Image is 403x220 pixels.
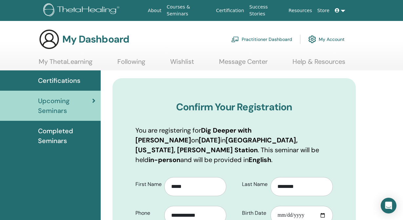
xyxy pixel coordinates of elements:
img: chalkboard-teacher.svg [231,36,239,42]
a: Practitioner Dashboard [231,32,292,46]
h3: My Dashboard [62,33,129,45]
a: Courses & Seminars [164,1,213,20]
label: First Name [131,178,164,191]
p: You are registering for on in . This seminar will be held and will be provided in . [135,125,333,165]
a: Help & Resources [292,58,345,70]
b: in-person [149,156,180,164]
a: About [145,5,164,17]
b: English [249,156,271,164]
a: My Account [308,32,345,46]
a: Certification [213,5,247,17]
h3: Confirm Your Registration [135,101,333,113]
label: Birth Date [237,207,271,219]
a: Resources [286,5,315,17]
label: Phone [131,207,164,219]
a: My ThetaLearning [39,58,92,70]
img: cog.svg [308,34,316,45]
a: Message Center [219,58,268,70]
a: Wishlist [170,58,194,70]
span: Completed Seminars [38,126,95,146]
a: Following [117,58,145,70]
label: Last Name [237,178,271,191]
span: Certifications [38,76,80,85]
a: Success Stories [247,1,286,20]
img: logo.png [43,3,122,18]
img: generic-user-icon.jpg [39,29,60,50]
a: Store [315,5,332,17]
span: Upcoming Seminars [38,96,92,116]
div: Open Intercom Messenger [381,198,396,213]
b: [DATE] [199,136,220,144]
